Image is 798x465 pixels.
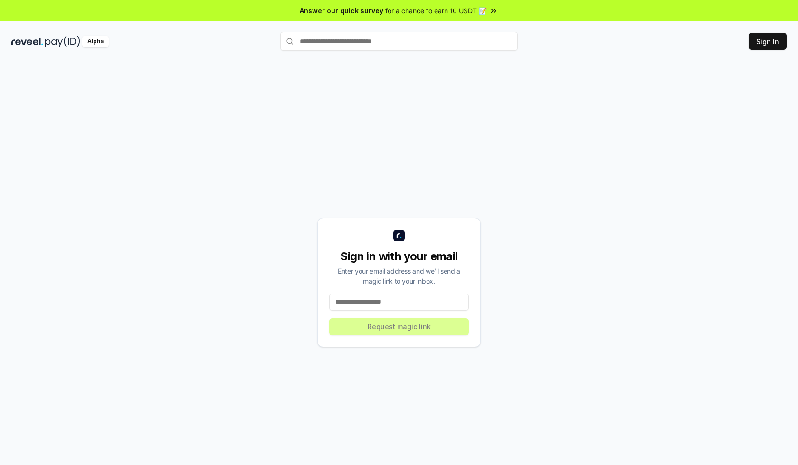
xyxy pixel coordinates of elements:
[393,230,405,241] img: logo_small
[329,249,469,264] div: Sign in with your email
[749,33,787,50] button: Sign In
[329,266,469,286] div: Enter your email address and we’ll send a magic link to your inbox.
[45,36,80,47] img: pay_id
[11,36,43,47] img: reveel_dark
[385,6,487,16] span: for a chance to earn 10 USDT 📝
[82,36,109,47] div: Alpha
[300,6,383,16] span: Answer our quick survey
